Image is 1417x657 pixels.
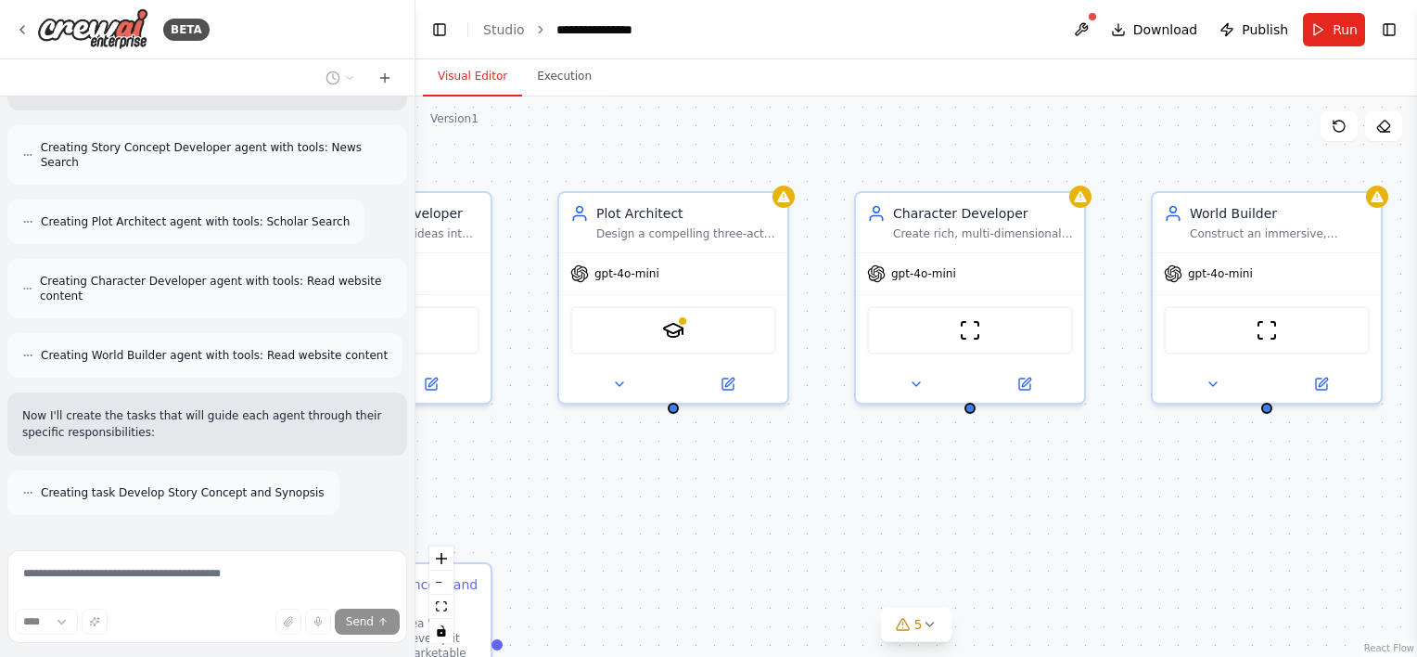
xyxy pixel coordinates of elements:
[22,407,392,441] p: Now I'll create the tasks that will guide each agent through their specific responsibilities:
[972,373,1077,395] button: Open in side panel
[1190,226,1370,241] div: Construct an immersive, detailed world for {story_idea} including locations, settings, cultures, ...
[483,22,525,37] a: Studio
[1303,13,1365,46] button: Run
[41,140,392,170] span: Creating Story Concept Developer agent with tools: News Search
[914,615,923,634] span: 5
[893,226,1073,241] div: Create rich, multi-dimensional characters for {story_idea} with compelling backstories, clear mot...
[557,191,789,405] div: Plot ArchitectDesign a compelling three-act structure with detailed chapter-by-chapter outline fo...
[1376,17,1402,43] button: Show right sidebar
[675,373,780,395] button: Open in side panel
[429,547,453,571] button: zoom in
[1256,319,1278,341] img: ScrapeWebsiteTool
[305,609,331,635] button: Click to speak your automation idea
[893,204,1073,223] div: Character Developer
[41,214,350,229] span: Creating Plot Architect agent with tools: Scholar Search
[429,595,453,619] button: fit view
[1104,13,1206,46] button: Download
[370,67,400,89] button: Start a new chat
[1188,266,1253,281] span: gpt-4o-mini
[1151,191,1383,405] div: World BuilderConstruct an immersive, detailed world for {story_idea} including locations, setting...
[854,191,1086,405] div: Character DeveloperCreate rich, multi-dimensional characters for {story_idea} with compelling bac...
[429,619,453,643] button: toggle interactivity
[275,609,301,635] button: Upload files
[1190,204,1370,223] div: World Builder
[522,58,606,97] button: Execution
[1133,20,1198,39] span: Download
[318,67,363,89] button: Switch to previous chat
[891,266,956,281] span: gpt-4o-mini
[427,17,453,43] button: Hide left sidebar
[1269,373,1373,395] button: Open in side panel
[1212,13,1296,46] button: Publish
[163,19,210,41] div: BETA
[346,614,374,629] span: Send
[335,609,400,635] button: Send
[429,547,453,643] div: React Flow controls
[1364,643,1414,653] a: React Flow attribution
[37,8,148,50] img: Logo
[596,226,776,241] div: Design a compelling three-act structure with detailed chapter-by-chapter outline for {story_idea}...
[483,20,648,39] nav: breadcrumb
[596,204,776,223] div: Plot Architect
[40,274,392,303] span: Creating Character Developer agent with tools: Read website content
[1333,20,1358,39] span: Run
[959,319,981,341] img: ScrapeWebsiteTool
[430,111,479,126] div: Version 1
[429,571,453,595] button: zoom out
[881,608,952,642] button: 5
[82,609,108,635] button: Improve this prompt
[594,266,659,281] span: gpt-4o-mini
[41,348,388,363] span: Creating World Builder agent with tools: Read website content
[378,373,483,395] button: Open in side panel
[1242,20,1288,39] span: Publish
[41,485,325,500] span: Creating task Develop Story Concept and Synopsis
[662,319,684,341] img: SerplyScholarSearchTool
[423,58,522,97] button: Visual Editor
